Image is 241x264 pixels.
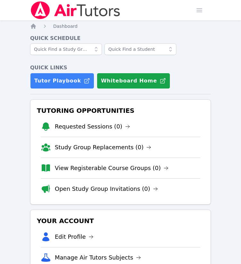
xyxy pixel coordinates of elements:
a: Requested Sessions (0) [55,122,130,131]
h4: Quick Links [30,64,211,72]
img: Air Tutors [30,1,121,19]
a: Edit Profile [55,232,94,241]
input: Quick Find a Student [104,43,176,55]
nav: Breadcrumb [30,23,211,29]
a: View Registerable Course Groups (0) [55,164,169,173]
a: Tutor Playbook [30,73,94,89]
h3: Your Account [36,215,205,227]
a: Study Group Replacements (0) [55,143,151,152]
a: Open Study Group Invitations (0) [55,184,158,193]
h3: Tutoring Opportunities [36,105,205,116]
span: Dashboard [53,24,78,29]
a: Dashboard [53,23,78,29]
a: Manage Air Tutors Subjects [55,253,141,262]
button: Whiteboard Home [97,73,170,89]
h4: Quick Schedule [30,35,211,42]
input: Quick Find a Study Group [30,43,102,55]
